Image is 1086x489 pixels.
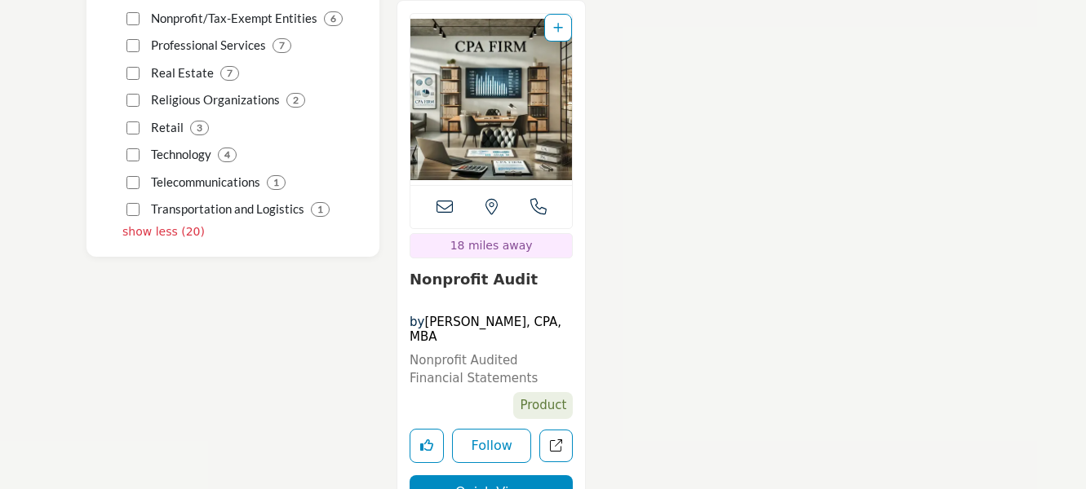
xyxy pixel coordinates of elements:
[452,429,531,463] button: Follow
[190,121,209,135] div: 3 Results For Retail
[126,203,140,216] input: Transportation and Logistics checkbox
[311,202,330,217] div: 1 Results For Transportation and Logistics
[293,95,299,106] b: 2
[286,93,305,108] div: 2 Results For Religious Organizations
[267,175,286,190] div: 1 Results For Telecommunications
[410,429,444,463] button: Like product
[410,271,538,288] a: Open for more info
[151,9,317,28] p: Nonprofit/Tax-Exempt Entities: Nonprofit/Tax-Exempt Entities
[513,392,573,419] span: Product
[151,173,260,192] p: Telecommunications: Telecommunications
[410,351,573,388] a: Nonprofit Audited Financial Statements
[126,94,140,107] input: Religious Organizations checkbox
[220,66,239,81] div: 7 Results For Real Estate
[279,40,285,51] b: 7
[122,223,205,240] p: show less (20)
[227,68,233,79] b: 7
[410,14,572,185] img: Nonprofit Audit
[151,118,184,137] p: Retail: Retail
[218,148,237,162] div: 4 Results For Technology
[273,38,291,53] div: 7 Results For Professional Services
[151,145,211,164] p: Technology: Technology
[553,21,563,34] a: Add To List For Product
[126,12,140,25] input: Nonprofit/Tax-Exempt Entities checkbox
[224,149,230,161] b: 4
[151,64,214,82] p: Real Estate: Real Estate
[410,315,561,344] a: [PERSON_NAME], CPA, MBA
[126,176,140,189] input: Telecommunications checkbox
[539,430,573,463] a: Redirect to product URL
[324,11,343,26] div: 6 Results For Nonprofit/Tax-Exempt Entities
[151,36,266,55] p: Professional Services: Professional Services
[450,239,533,252] span: 18 miles away
[330,13,336,24] b: 6
[273,177,279,188] b: 1
[410,271,573,289] h3: Nonprofit Audit
[126,67,140,80] input: Real Estate checkbox
[410,14,572,185] a: Open for new info
[151,90,280,109] p: Religious Organizations: Religious Organizations
[197,122,202,134] b: 3
[151,200,304,218] p: Transportation and Logistics: Transportation and Logistics
[126,121,140,134] input: Retail checkbox
[317,204,323,215] b: 1
[126,39,140,52] input: Professional Services checkbox
[126,148,140,161] input: Technology checkbox
[410,315,573,344] h4: by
